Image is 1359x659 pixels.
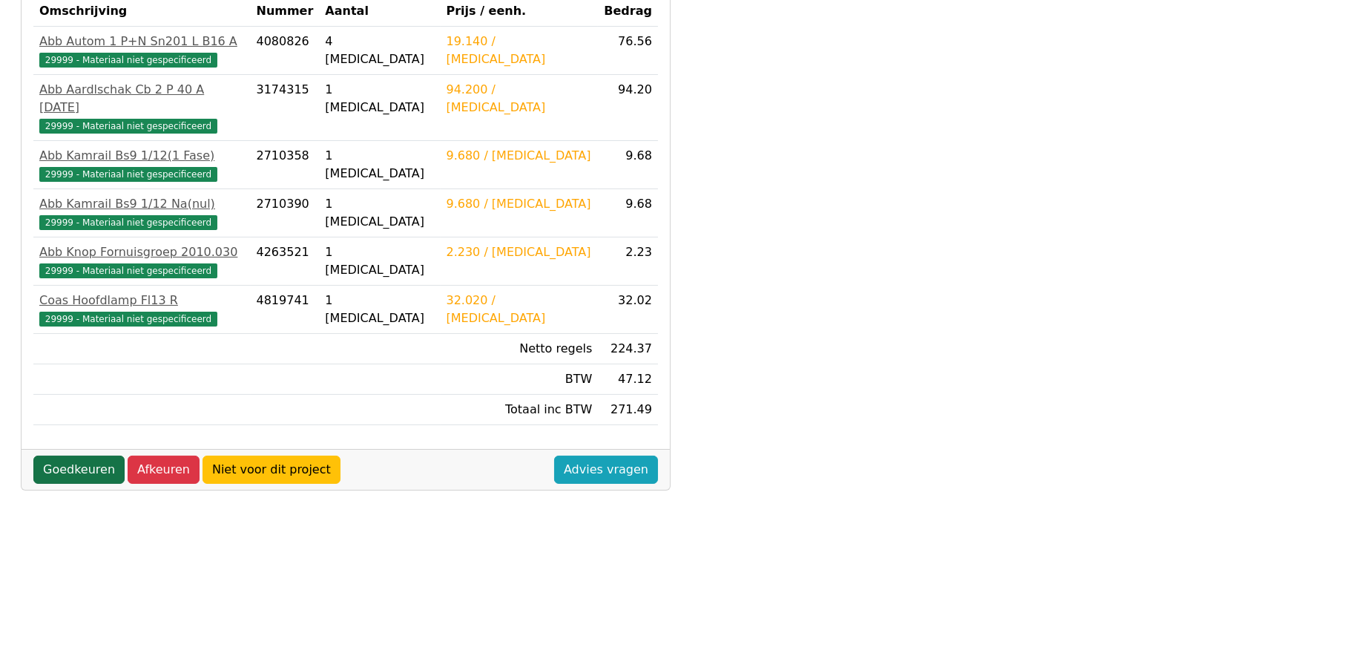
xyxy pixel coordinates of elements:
[39,312,217,327] span: 29999 - Materiaal niet gespecificeerd
[39,243,245,261] div: Abb Knop Fornuisgroep 2010.030
[39,33,245,50] div: Abb Autom 1 P+N Sn201 L B16 A
[251,189,320,237] td: 2710390
[251,286,320,334] td: 4819741
[251,237,320,286] td: 4263521
[39,243,245,279] a: Abb Knop Fornuisgroep 2010.03029999 - Materiaal niet gespecificeerd
[39,167,217,182] span: 29999 - Materiaal niet gespecificeerd
[39,195,245,231] a: Abb Kamrail Bs9 1/12 Na(nul)29999 - Materiaal niet gespecificeerd
[447,292,593,327] div: 32.020 / [MEDICAL_DATA]
[447,195,593,213] div: 9.680 / [MEDICAL_DATA]
[325,243,434,279] div: 1 [MEDICAL_DATA]
[203,456,340,484] a: Niet voor dit project
[39,147,245,165] div: Abb Kamrail Bs9 1/12(1 Fase)
[325,147,434,183] div: 1 [MEDICAL_DATA]
[251,141,320,189] td: 2710358
[39,81,245,134] a: Abb Aardlschak Cb 2 P 40 A [DATE]29999 - Materiaal niet gespecificeerd
[598,237,658,286] td: 2.23
[325,292,434,327] div: 1 [MEDICAL_DATA]
[33,456,125,484] a: Goedkeuren
[39,215,217,230] span: 29999 - Materiaal niet gespecificeerd
[39,195,245,213] div: Abb Kamrail Bs9 1/12 Na(nul)
[325,81,434,117] div: 1 [MEDICAL_DATA]
[325,33,434,68] div: 4 [MEDICAL_DATA]
[441,364,599,395] td: BTW
[598,189,658,237] td: 9.68
[39,33,245,68] a: Abb Autom 1 P+N Sn201 L B16 A29999 - Materiaal niet gespecificeerd
[251,75,320,141] td: 3174315
[39,81,245,117] div: Abb Aardlschak Cb 2 P 40 A [DATE]
[39,53,217,68] span: 29999 - Materiaal niet gespecificeerd
[554,456,658,484] a: Advies vragen
[441,395,599,425] td: Totaal inc BTW
[325,195,434,231] div: 1 [MEDICAL_DATA]
[447,33,593,68] div: 19.140 / [MEDICAL_DATA]
[39,292,245,309] div: Coas Hoofdlamp Fl13 R
[598,27,658,75] td: 76.56
[598,395,658,425] td: 271.49
[39,147,245,183] a: Abb Kamrail Bs9 1/12(1 Fase)29999 - Materiaal niet gespecificeerd
[39,119,217,134] span: 29999 - Materiaal niet gespecificeerd
[39,263,217,278] span: 29999 - Materiaal niet gespecificeerd
[598,334,658,364] td: 224.37
[447,243,593,261] div: 2.230 / [MEDICAL_DATA]
[251,27,320,75] td: 4080826
[598,364,658,395] td: 47.12
[128,456,200,484] a: Afkeuren
[598,286,658,334] td: 32.02
[441,334,599,364] td: Netto regels
[447,147,593,165] div: 9.680 / [MEDICAL_DATA]
[39,292,245,327] a: Coas Hoofdlamp Fl13 R29999 - Materiaal niet gespecificeerd
[598,141,658,189] td: 9.68
[447,81,593,117] div: 94.200 / [MEDICAL_DATA]
[598,75,658,141] td: 94.20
